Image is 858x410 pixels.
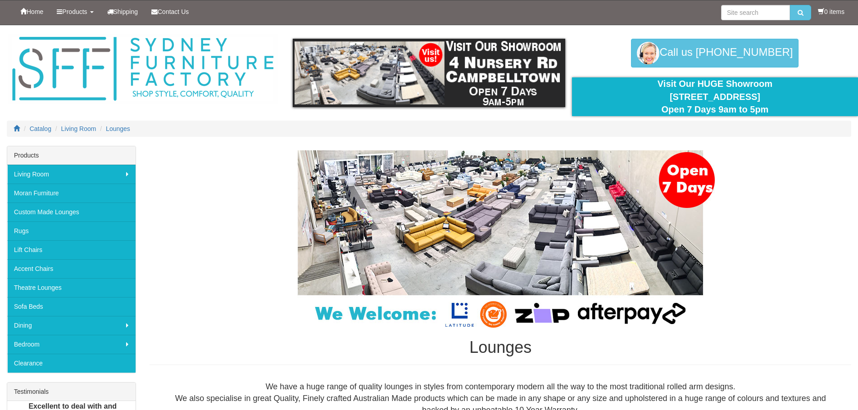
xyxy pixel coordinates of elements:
a: Products [50,0,100,23]
div: Visit Our HUGE Showroom [STREET_ADDRESS] Open 7 Days 9am to 5pm [579,77,851,116]
a: Theatre Lounges [7,278,136,297]
div: Products [7,146,136,165]
li: 0 items [818,7,844,16]
a: Catalog [30,125,51,132]
a: Bedroom [7,335,136,354]
a: Moran Furniture [7,184,136,203]
span: Shipping [113,8,138,15]
a: Lounges [106,125,130,132]
input: Site search [721,5,790,20]
img: Lounges [275,150,726,329]
a: Dining [7,316,136,335]
img: Sydney Furniture Factory [8,34,278,104]
span: Contact Us [158,8,189,15]
a: Living Room [7,165,136,184]
a: Sofa Beds [7,297,136,316]
a: Custom Made Lounges [7,203,136,221]
h1: Lounges [150,338,851,356]
a: Contact Us [145,0,195,23]
span: Products [62,8,87,15]
a: Lift Chairs [7,240,136,259]
a: Clearance [7,354,136,373]
a: Rugs [7,221,136,240]
a: Accent Chairs [7,259,136,278]
a: Home [14,0,50,23]
span: Home [27,8,43,15]
div: Testimonials [7,383,136,401]
a: Shipping [100,0,145,23]
a: Living Room [61,125,96,132]
img: showroom.gif [293,39,565,107]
